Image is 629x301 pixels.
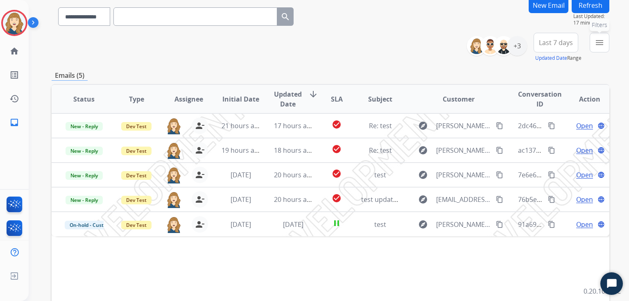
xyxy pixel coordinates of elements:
span: test [374,170,386,179]
span: [PERSON_NAME][EMAIL_ADDRESS][DOMAIN_NAME] [436,170,491,180]
span: Last 7 days [539,41,573,44]
span: test updated date [361,195,416,204]
span: 19 hours ago [222,146,262,155]
mat-icon: search [281,12,290,22]
mat-icon: content_copy [496,147,503,154]
div: +3 [507,36,527,56]
mat-icon: content_copy [548,147,555,154]
mat-icon: explore [418,195,428,204]
span: [DATE] [231,220,251,229]
mat-icon: content_copy [496,221,503,228]
mat-icon: explore [418,121,428,131]
mat-icon: check_circle [332,120,342,129]
mat-icon: content_copy [548,122,555,129]
mat-icon: menu [595,38,604,48]
mat-icon: check_circle [332,169,342,179]
span: Subject [368,94,392,104]
mat-icon: home [9,46,19,56]
button: Start Chat [600,272,623,295]
span: New - Reply [66,122,103,131]
img: agent-avatar [166,191,182,208]
svg: Open Chat [606,278,618,290]
mat-icon: language [597,196,605,203]
span: Dev Test [121,122,152,131]
span: Conversation ID [518,89,562,109]
span: Range [535,54,581,61]
span: New - Reply [66,171,103,180]
mat-icon: explore [418,170,428,180]
img: agent-avatar [166,118,182,134]
span: Open [576,195,593,204]
span: 20 hours ago [274,195,314,204]
mat-icon: content_copy [548,171,555,179]
span: [DATE] [231,170,251,179]
span: On-hold - Customer [65,221,121,229]
span: Re: test [369,146,392,155]
span: Re: test [369,121,392,130]
p: 0.20.1027RC [584,286,621,296]
span: Open [576,170,593,180]
span: 17 minutes ago [573,20,609,26]
img: agent-avatar [166,142,182,159]
span: 17 hours ago [274,121,314,130]
span: 20 hours ago [274,170,314,179]
span: Last Updated: [573,13,609,20]
span: Dev Test [121,221,152,229]
mat-icon: history [9,94,19,104]
mat-icon: explore [418,145,428,155]
span: Dev Test [121,171,152,180]
span: Type [129,94,144,104]
span: SLA [331,94,343,104]
span: [PERSON_NAME][EMAIL_ADDRESS][DOMAIN_NAME] [436,121,491,131]
th: Action [557,85,609,113]
mat-icon: content_copy [548,221,555,228]
button: Updated Date [535,55,567,61]
mat-icon: person_remove [195,121,205,131]
span: [PERSON_NAME][EMAIL_ADDRESS][DOMAIN_NAME] [436,145,491,155]
mat-icon: check_circle [332,144,342,154]
span: Initial Date [222,94,259,104]
mat-icon: content_copy [496,196,503,203]
span: Assignee [174,94,203,104]
span: New - Reply [66,196,103,204]
span: Open [576,145,593,155]
mat-icon: content_copy [548,196,555,203]
span: Open [576,220,593,229]
span: [PERSON_NAME][EMAIL_ADDRESS][DOMAIN_NAME] [436,220,491,229]
img: avatar [3,11,26,34]
mat-icon: pause [332,218,342,228]
mat-icon: language [597,122,605,129]
mat-icon: inbox [9,118,19,127]
span: 18 hours ago [274,146,314,155]
mat-icon: language [597,171,605,179]
mat-icon: arrow_downward [308,89,318,99]
mat-icon: content_copy [496,171,503,179]
span: test [374,220,386,229]
span: [DATE] [231,195,251,204]
span: New - Reply [66,147,103,155]
span: Dev Test [121,147,152,155]
span: [DATE] [283,220,303,229]
mat-icon: list_alt [9,70,19,80]
mat-icon: person_remove [195,170,205,180]
img: agent-avatar [166,167,182,183]
span: [EMAIL_ADDRESS][DOMAIN_NAME] [436,195,491,204]
p: Emails (5) [52,70,88,81]
span: Open [576,121,593,131]
mat-icon: language [597,221,605,228]
span: Dev Test [121,196,152,204]
button: Last 7 days [534,33,578,52]
mat-icon: person_remove [195,195,205,204]
mat-icon: person_remove [195,145,205,155]
span: 21 hours ago [222,121,262,130]
mat-icon: explore [418,220,428,229]
span: Updated Date [274,89,302,109]
span: Status [73,94,95,104]
mat-icon: content_copy [496,122,503,129]
img: agent-avatar [166,216,182,233]
button: Filters [590,33,609,52]
mat-icon: check_circle [332,193,342,203]
mat-icon: person_remove [195,220,205,229]
span: Customer [443,94,475,104]
mat-icon: language [597,147,605,154]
